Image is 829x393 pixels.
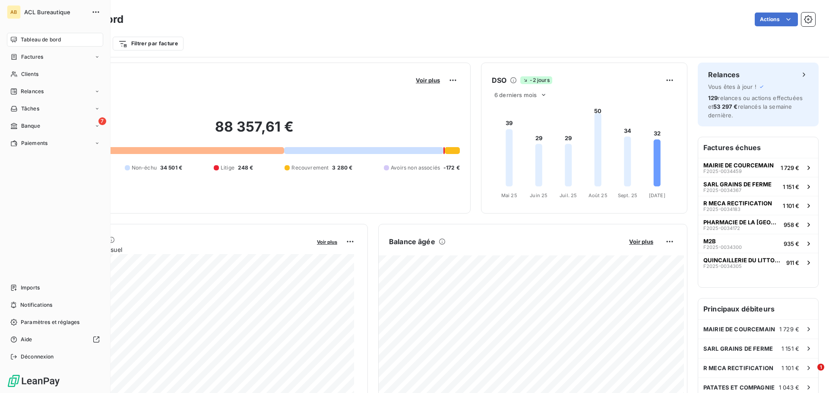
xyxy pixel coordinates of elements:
h6: DSO [492,75,506,85]
span: relances ou actions effectuées et relancés la semaine dernière. [708,94,803,119]
span: Recouvrement [291,164,329,172]
span: ACL Bureautique [24,9,86,16]
span: Voir plus [317,239,337,245]
h2: 88 357,61 € [49,118,460,144]
span: 53 297 € [713,103,737,110]
span: Avoirs non associés [391,164,440,172]
span: F2025-0034172 [703,226,740,231]
span: 34 501 € [160,164,182,172]
span: F2025-0034459 [703,169,742,174]
span: Chiffre d'affaires mensuel [49,245,311,254]
span: 1 101 € [783,202,799,209]
span: PHARMACIE DE LA [GEOGRAPHIC_DATA] [703,219,780,226]
span: 248 € [238,164,253,172]
span: Notifications [20,301,52,309]
button: Actions [755,13,798,26]
span: Paramètres et réglages [21,318,79,326]
span: R MECA RECTIFICATION [703,365,773,371]
span: Clients [21,70,38,78]
span: QUINCAILLERIE DU LITTORAL [703,257,783,264]
h6: Balance âgée [389,236,435,247]
h6: Factures échues [698,137,818,158]
span: F2025-0034367 [703,188,741,193]
span: Tableau de bord [21,36,61,44]
tspan: Août 25 [589,192,608,198]
span: 1 043 € [779,384,799,391]
span: M2B [703,238,716,245]
button: Voir plus [413,76,443,84]
span: 911 € [786,259,799,266]
span: 6 derniers mois [494,91,537,98]
span: 1 101 € [782,365,799,371]
tspan: [DATE] [649,192,665,198]
span: SARL GRAINS DE FERME [703,181,772,188]
span: 958 € [784,221,799,228]
span: Voir plus [629,238,653,245]
span: R MECA RECTIFICATION [703,200,772,207]
button: SARL GRAINS DE FERMEF2025-00343671 151 € [698,177,818,196]
span: Litige [221,164,234,172]
span: MAIRIE DE COURCEMAIN [703,326,775,333]
button: QUINCAILLERIE DU LITTORALF2025-0034305911 € [698,253,818,272]
button: Voir plus [314,238,340,245]
tspan: Juin 25 [530,192,547,198]
img: Logo LeanPay [7,374,60,388]
span: -172 € [443,164,460,172]
span: -2 jours [520,76,552,84]
span: SARL GRAINS DE FERME [703,345,773,352]
iframe: Intercom live chat [800,364,820,384]
tspan: Mai 25 [501,192,517,198]
span: Banque [21,122,40,130]
h6: Relances [708,69,740,80]
button: Filtrer par facture [113,37,184,50]
span: 1 151 € [782,345,799,352]
span: 3 280 € [332,164,352,172]
span: Voir plus [416,77,440,84]
div: AB [7,5,21,19]
button: Voir plus [626,238,656,245]
span: PATATES ET COMPAGNIE [703,384,775,391]
a: Aide [7,333,103,346]
tspan: Juil. 25 [560,192,577,198]
span: 1 729 € [779,326,799,333]
span: 129 [708,94,718,101]
tspan: Sept. 25 [618,192,637,198]
span: Non-échu [132,164,157,172]
span: Tâches [21,105,39,113]
button: M2BF2025-0034300935 € [698,234,818,253]
span: Déconnexion [21,353,54,361]
span: Aide [21,336,32,343]
span: 7 [98,117,106,125]
button: MAIRIE DE COURCEMAINF2025-00344591 729 € [698,158,818,177]
span: 935 € [784,240,799,247]
span: 1 729 € [781,164,799,171]
span: Factures [21,53,43,61]
span: Vous êtes à jour ! [708,83,756,90]
span: 1 [817,364,824,371]
button: PHARMACIE DE LA [GEOGRAPHIC_DATA]F2025-0034172958 € [698,215,818,234]
span: 1 151 € [783,183,799,190]
span: MAIRIE DE COURCEMAIN [703,162,774,169]
span: Relances [21,88,44,95]
h6: Principaux débiteurs [698,299,818,319]
button: R MECA RECTIFICATIONF2025-00341831 101 € [698,196,818,215]
span: F2025-0034183 [703,207,740,212]
span: Paiements [21,139,47,147]
span: F2025-0034300 [703,245,742,250]
span: F2025-0034305 [703,264,742,269]
span: Imports [21,284,40,292]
